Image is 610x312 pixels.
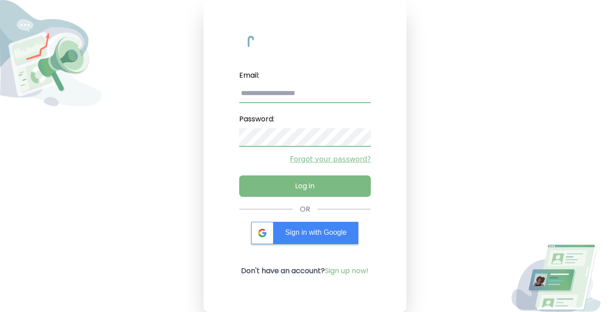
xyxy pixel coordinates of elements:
span: Sign in with Google [285,229,347,236]
p: Don't have an account? [241,266,369,276]
label: Email: [239,67,371,84]
a: Forgot your password? [239,154,371,165]
label: Password: [239,110,371,128]
button: Log in [239,175,371,197]
div: Sign in with Google [251,222,358,244]
img: Login Image2 [508,245,610,312]
a: Sign up now! [325,266,369,276]
div: OR [300,204,310,215]
img: My Influency [248,36,362,52]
